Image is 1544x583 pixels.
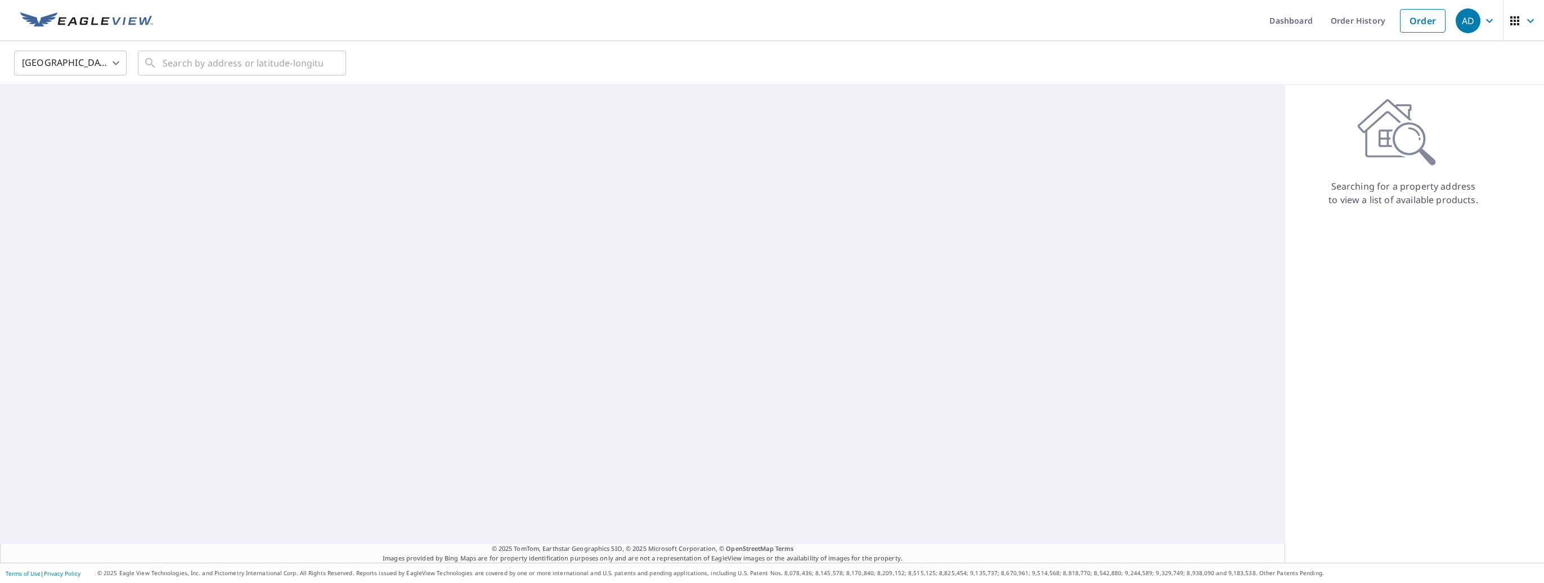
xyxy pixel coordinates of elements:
[6,569,41,577] a: Terms of Use
[163,47,323,79] input: Search by address or latitude-longitude
[492,544,794,554] span: © 2025 TomTom, Earthstar Geographics SIO, © 2025 Microsoft Corporation, ©
[6,570,80,577] p: |
[1400,9,1446,33] a: Order
[726,544,773,553] a: OpenStreetMap
[1328,180,1479,207] p: Searching for a property address to view a list of available products.
[44,569,80,577] a: Privacy Policy
[20,12,153,29] img: EV Logo
[775,544,794,553] a: Terms
[97,569,1538,577] p: © 2025 Eagle View Technologies, Inc. and Pictometry International Corp. All Rights Reserved. Repo...
[14,47,127,79] div: [GEOGRAPHIC_DATA]
[1456,8,1480,33] div: AD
